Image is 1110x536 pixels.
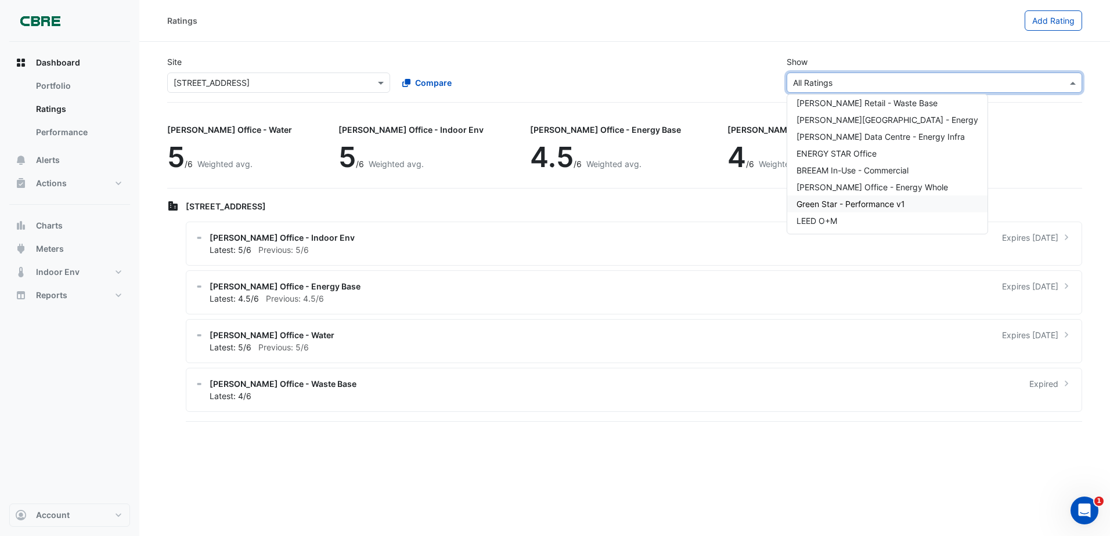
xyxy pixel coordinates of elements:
button: Reports [9,284,130,307]
span: Expired [1029,378,1058,390]
button: Indoor Env [9,260,130,284]
span: Charts [36,220,63,231]
div: [PERSON_NAME] Office - Waste Base [727,124,874,136]
div: [PERSON_NAME] Office - Indoor Env [338,124,484,136]
span: [PERSON_NAME] Office - Indoor Env [210,231,355,244]
span: Weighted avg. [369,159,424,169]
span: Previous: 5/6 [258,245,309,255]
span: [PERSON_NAME] Office - Waste Base [210,378,356,390]
span: Latest: 4/6 [210,391,251,401]
span: Reports [36,289,67,301]
span: 1 [1094,497,1104,506]
button: Compare [395,73,459,93]
button: Dashboard [9,51,130,74]
div: [PERSON_NAME] Office - Water [167,124,292,136]
span: Indoor Env [36,266,80,278]
span: Latest: 5/6 [210,342,251,352]
span: Latest: 4.5/6 [210,294,259,303]
button: Meters [9,237,130,260]
span: [PERSON_NAME] Data Centre - Energy Infra [797,132,965,142]
span: [STREET_ADDRESS] [186,201,266,211]
img: Company Logo [14,9,66,32]
button: Alerts [9,149,130,172]
span: /6 [746,159,754,169]
div: [PERSON_NAME] Office - Energy Base [530,124,681,136]
a: Performance [27,121,130,144]
span: [PERSON_NAME] Office - Energy Whole [797,182,948,192]
span: Weighted avg. [586,159,642,169]
span: Expires [DATE] [1002,280,1058,292]
app-icon: Dashboard [15,57,27,68]
button: Charts [9,214,130,237]
button: Add Rating [1025,10,1082,31]
span: 5 [167,140,185,174]
span: Account [36,509,70,521]
span: Expires [DATE] [1002,231,1058,244]
label: Site [167,56,182,68]
app-icon: Actions [15,178,27,189]
span: Meters [36,243,64,255]
a: Portfolio [27,74,130,97]
button: Account [9,504,130,527]
iframe: Intercom live chat [1071,497,1098,524]
span: [PERSON_NAME] Office - Energy Base [210,280,361,292]
button: Actions [9,172,130,195]
span: Add Rating [1032,16,1075,26]
div: Ratings [167,15,197,27]
span: Weighted avg. [759,159,814,169]
span: [PERSON_NAME] Retail - Waste Base [797,98,938,108]
span: Previous: 5/6 [258,342,309,352]
span: ENERGY STAR Office [797,149,877,158]
span: Latest: 5/6 [210,245,251,255]
span: /6 [185,159,193,169]
span: BREEAM In-Use - Commercial [797,165,909,175]
span: /6 [356,159,364,169]
span: [PERSON_NAME] Office - Water [210,329,334,341]
app-icon: Alerts [15,154,27,166]
span: 5 [338,140,356,174]
app-icon: Meters [15,243,27,255]
a: Ratings [27,97,130,121]
span: LEED O+M [797,216,837,226]
div: Dashboard [9,74,130,149]
label: Show [787,56,808,68]
app-icon: Reports [15,289,27,301]
span: [PERSON_NAME][GEOGRAPHIC_DATA] - Energy [797,115,978,125]
span: Weighted avg. [197,159,253,169]
span: Alerts [36,154,60,166]
div: Options List [787,95,988,234]
span: Green Star - Performance v1 [797,199,905,209]
span: Dashboard [36,57,80,68]
span: /6 [574,159,582,169]
span: Actions [36,178,67,189]
span: Compare [415,77,452,89]
app-icon: Indoor Env [15,266,27,278]
span: 4 [727,140,746,174]
span: Previous: 4.5/6 [266,294,324,303]
span: Expires [DATE] [1002,329,1058,341]
span: 4.5 [530,140,574,174]
app-icon: Charts [15,220,27,231]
